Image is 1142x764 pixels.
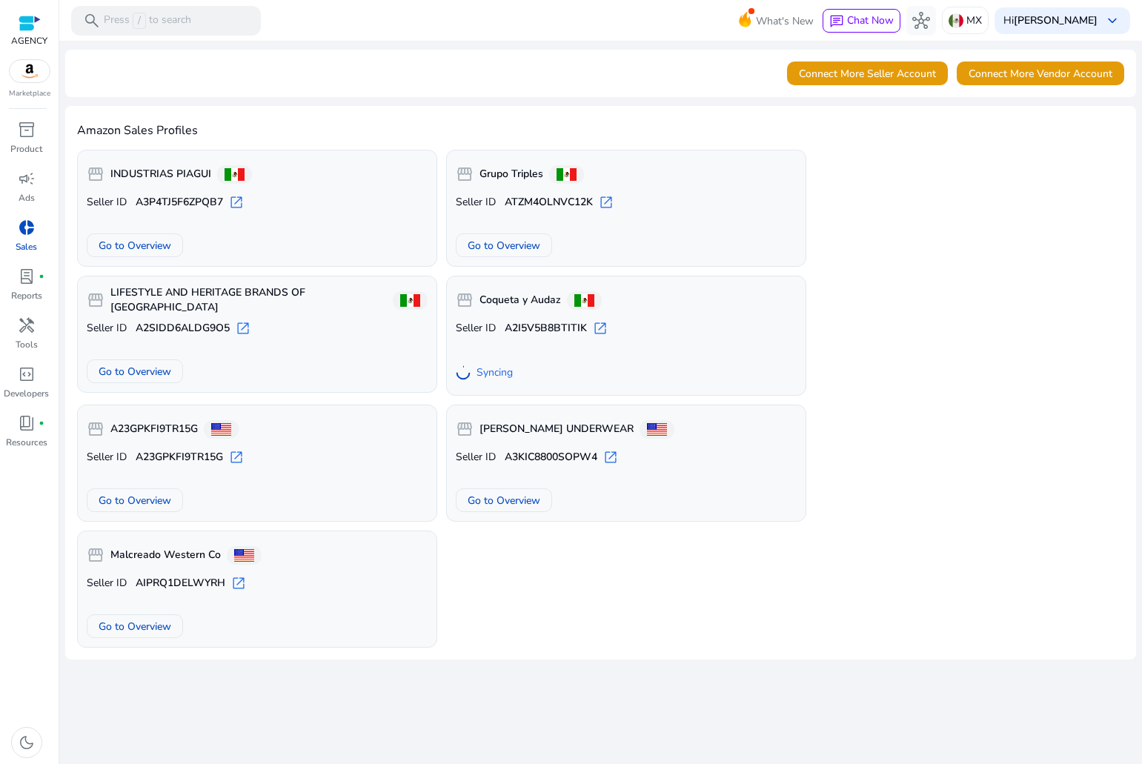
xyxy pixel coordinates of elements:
span: Seller ID [87,450,127,465]
span: hub [912,12,930,30]
span: Go to Overview [99,493,171,508]
b: A3P4TJ5F6ZPQB7 [136,195,223,210]
img: amazon.svg [10,60,50,82]
b: [PERSON_NAME] UNDERWEAR [479,422,634,436]
span: What's New [756,8,814,34]
b: Coqueta y Audaz [479,293,561,308]
span: Seller ID [87,576,127,591]
span: Seller ID [456,450,496,465]
span: Go to Overview [99,364,171,379]
p: MX [966,7,982,33]
button: chatChat Now [823,9,900,33]
span: storefront [87,165,104,183]
p: Press to search [104,13,191,29]
button: Connect More Vendor Account [957,62,1124,85]
span: Go to Overview [99,238,171,253]
span: donut_small [18,219,36,236]
span: Seller ID [456,195,496,210]
b: [PERSON_NAME] [1014,13,1098,27]
span: campaign [18,170,36,187]
b: Malcreado Western Co [110,548,221,562]
span: open_in_new [229,450,244,465]
b: AIPRQ1DELWYRH [136,576,225,591]
span: Go to Overview [99,619,171,634]
b: ATZM4OLNVC12K [505,195,593,210]
span: Seller ID [87,195,127,210]
p: Ads [19,191,35,205]
span: storefront [87,420,104,438]
p: Resources [6,436,47,449]
button: Go to Overview [456,233,552,257]
span: inventory_2 [18,121,36,139]
p: Reports [11,289,42,302]
button: hub [906,6,936,36]
b: A2I5V5B8BTITIK [505,321,587,336]
b: INDUSTRIAS PIAGUI [110,167,211,182]
span: open_in_new [231,576,246,591]
span: Chat Now [847,13,894,27]
span: Connect More Vendor Account [969,66,1112,82]
b: A23GPKFI9TR15G [136,450,223,465]
span: keyboard_arrow_down [1103,12,1121,30]
span: book_4 [18,414,36,432]
b: LIFESTYLE AND HERITAGE BRANDS OF [GEOGRAPHIC_DATA] [110,285,387,315]
b: A3KIC8800SOPW4 [505,450,597,465]
span: fiber_manual_record [39,273,44,279]
span: open_in_new [603,450,618,465]
img: mx.svg [949,13,963,28]
span: Seller ID [456,321,496,336]
span: open_in_new [599,195,614,210]
span: Syncing [477,365,513,380]
span: open_in_new [593,321,608,336]
span: storefront [456,420,474,438]
span: search [83,12,101,30]
button: Go to Overview [87,233,183,257]
span: Connect More Seller Account [799,66,936,82]
span: code_blocks [18,365,36,383]
h4: Amazon Sales Profiles [77,124,1124,138]
span: storefront [87,546,104,564]
span: lab_profile [18,268,36,285]
b: Grupo Triples [479,167,543,182]
span: storefront [87,291,104,309]
p: Tools [16,338,38,351]
span: / [133,13,146,29]
span: handyman [18,316,36,334]
b: A2SIDD6ALDG9O5 [136,321,230,336]
button: Go to Overview [456,488,552,512]
b: A23GPKFI9TR15G [110,422,198,436]
p: Sales [16,240,37,253]
button: Go to Overview [87,614,183,638]
span: storefront [456,291,474,309]
p: Developers [4,387,49,400]
p: AGENCY [11,34,47,47]
span: dark_mode [18,734,36,751]
span: Seller ID [87,321,127,336]
button: Go to Overview [87,488,183,512]
p: Hi [1003,16,1098,26]
span: Go to Overview [468,238,540,253]
span: storefront [456,165,474,183]
button: Go to Overview [87,359,183,383]
span: open_in_new [236,321,250,336]
span: chat [829,14,844,29]
p: Marketplace [9,88,50,99]
button: Connect More Seller Account [787,62,948,85]
span: fiber_manual_record [39,420,44,426]
p: Product [10,142,42,156]
span: Go to Overview [468,493,540,508]
span: open_in_new [229,195,244,210]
